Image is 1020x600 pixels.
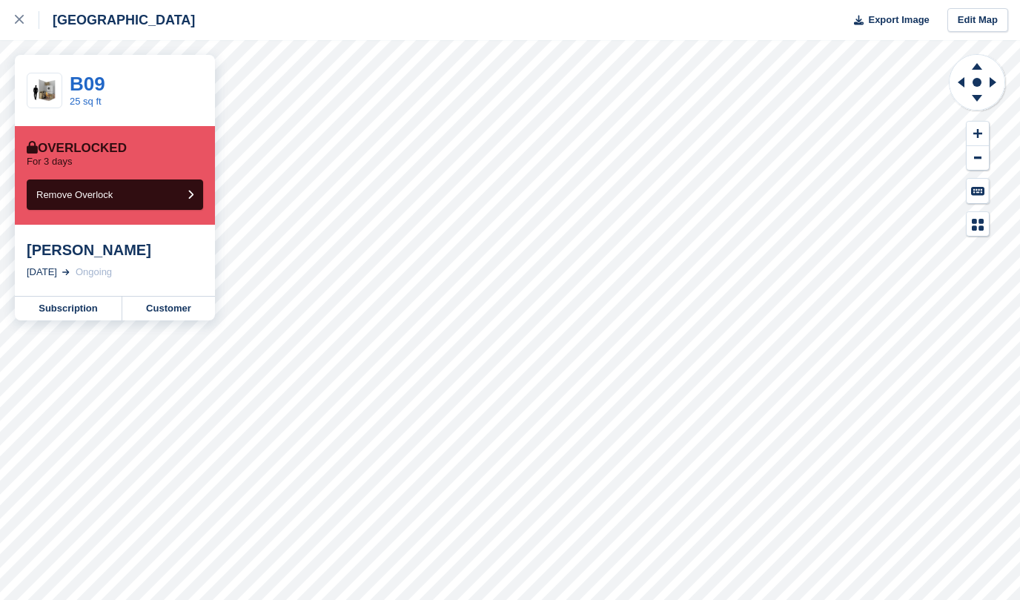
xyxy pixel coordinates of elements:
[122,297,215,320] a: Customer
[27,78,62,104] img: 25-sqft-unit.jpg
[845,8,930,33] button: Export Image
[15,297,122,320] a: Subscription
[967,212,989,237] button: Map Legend
[967,122,989,146] button: Zoom In
[39,11,195,29] div: [GEOGRAPHIC_DATA]
[868,13,929,27] span: Export Image
[27,265,57,280] div: [DATE]
[967,146,989,171] button: Zoom Out
[27,156,72,168] p: For 3 days
[27,179,203,210] button: Remove Overlock
[70,73,105,95] a: B09
[62,269,70,275] img: arrow-right-light-icn-cde0832a797a2874e46488d9cf13f60e5c3a73dbe684e267c42b8395dfbc2abf.svg
[27,141,127,156] div: Overlocked
[947,8,1008,33] a: Edit Map
[36,189,113,200] span: Remove Overlock
[76,265,112,280] div: Ongoing
[70,96,102,107] a: 25 sq ft
[967,179,989,203] button: Keyboard Shortcuts
[27,241,203,259] div: [PERSON_NAME]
